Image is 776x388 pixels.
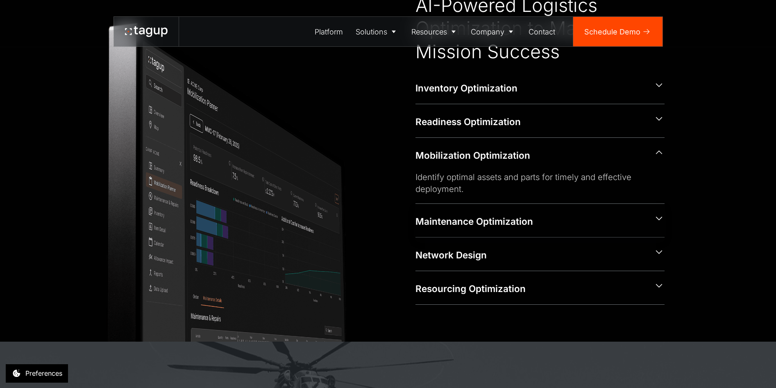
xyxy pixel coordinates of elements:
[415,171,651,195] div: Identify optimal assets and parts for timely and effective deployment.
[415,82,646,95] div: Inventory Optimization
[471,26,504,37] div: Company
[356,26,387,37] div: Solutions
[405,17,465,46] a: Resources
[584,26,640,37] div: Schedule Demo
[573,17,663,46] a: Schedule Demo
[25,368,62,378] div: Preferences
[415,149,646,162] div: Mobilization Optimization
[315,26,343,37] div: Platform
[529,26,555,37] div: Contact
[308,17,349,46] a: Platform
[415,282,646,295] div: Resourcing Optimization
[349,17,405,46] a: Solutions
[411,26,447,37] div: Resources
[465,17,522,46] a: Company
[522,17,562,46] a: Contact
[415,115,646,128] div: Readiness Optimization
[415,249,646,262] div: Network Design
[415,215,646,228] div: Maintenance Optimization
